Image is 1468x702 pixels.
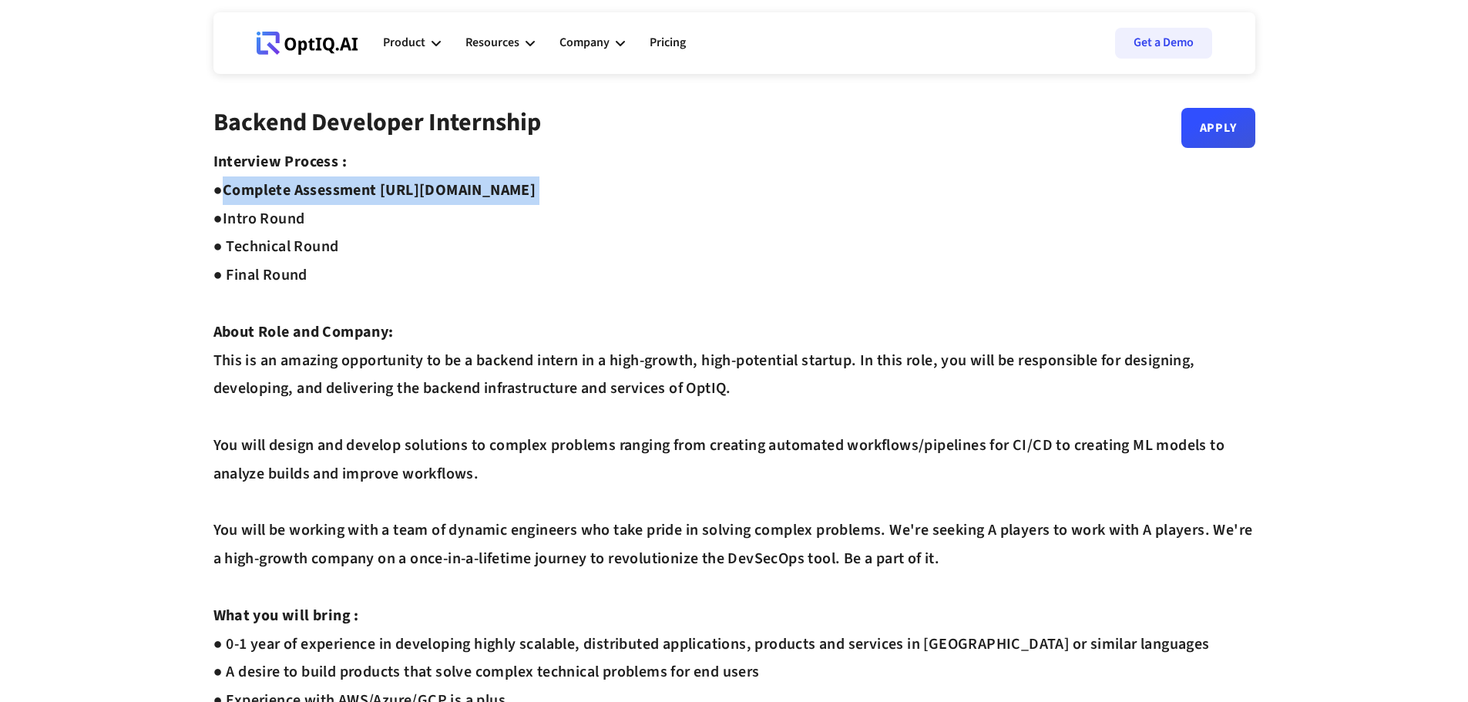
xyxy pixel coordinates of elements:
[650,20,686,66] a: Pricing
[1115,28,1212,59] a: Get a Demo
[559,32,610,53] div: Company
[1181,108,1255,148] a: Apply
[465,32,519,53] div: Resources
[213,105,541,140] strong: Backend Developer Internship
[465,20,535,66] div: Resources
[213,180,536,230] strong: Complete Assessment [URL][DOMAIN_NAME] ●
[559,20,625,66] div: Company
[213,151,348,173] strong: Interview Process :
[257,20,358,66] a: Webflow Homepage
[213,321,394,343] strong: About Role and Company:
[383,20,441,66] div: Product
[213,605,359,626] strong: What you will bring :
[383,32,425,53] div: Product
